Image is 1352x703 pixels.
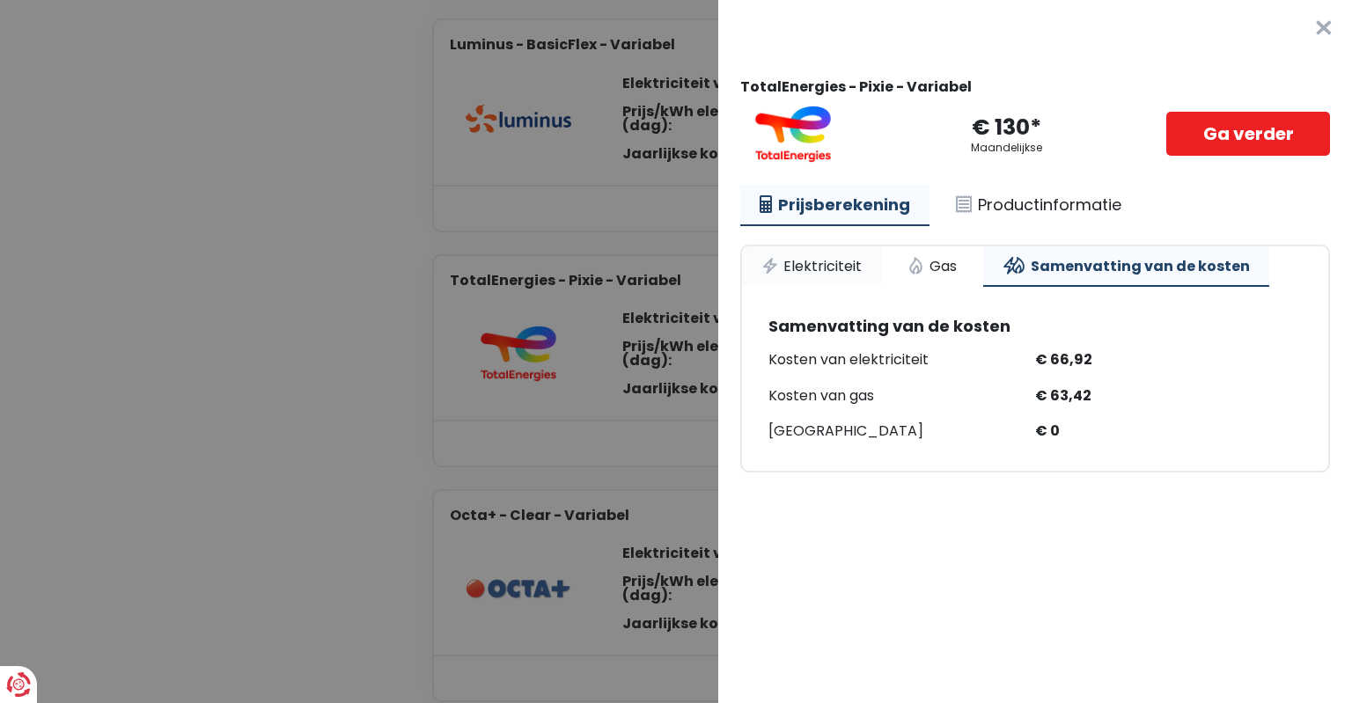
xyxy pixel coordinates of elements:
div: Maandelijkse [971,142,1042,154]
a: Ga verder [1166,112,1330,156]
a: Elektriciteit [742,246,881,285]
a: Samenvatting van de kosten [983,246,1269,287]
div: € 63,42 [1035,384,1302,409]
a: Prijsberekening [740,185,929,227]
div: € 0 [1035,419,1302,444]
div: Kosten van gas [768,384,1035,409]
h3: Samenvatting van de kosten [768,317,1302,336]
div: Kosten van elektriciteit [768,348,1035,373]
a: Gas [888,246,976,285]
div: TotalEnergies - Pixie - Variabel [740,78,1330,95]
div: [GEOGRAPHIC_DATA] [768,419,1035,444]
img: TotalEnergies [740,106,846,162]
div: € 66,92 [1035,348,1302,373]
a: Productinformatie [937,185,1141,225]
div: € 130* [972,114,1041,143]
